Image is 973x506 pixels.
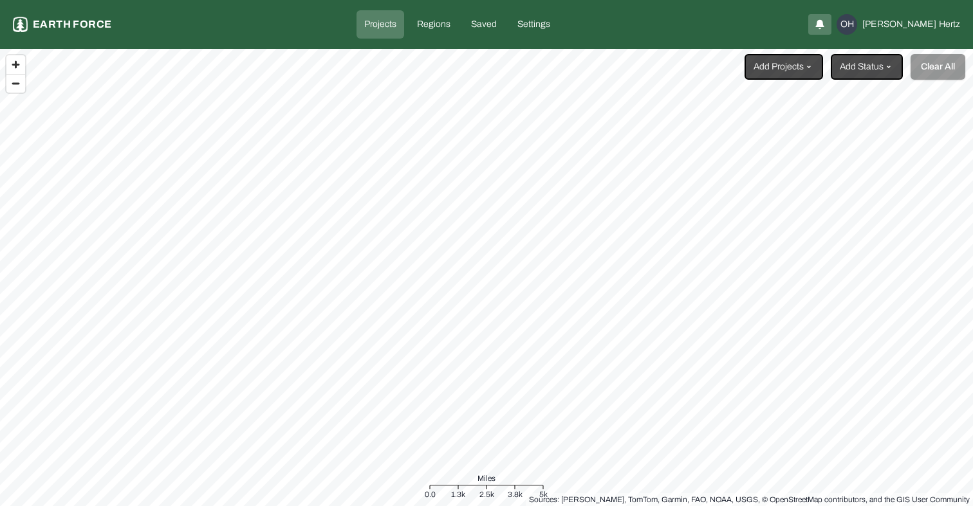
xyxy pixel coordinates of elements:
[425,488,436,501] div: 0.0
[477,472,496,485] span: Miles
[837,14,857,35] div: OH
[357,10,404,39] a: Projects
[13,17,28,32] img: earthforce-logo-white-uG4MPadI.svg
[745,54,823,80] button: Add Projects
[33,17,111,32] p: Earth force
[837,14,960,35] button: OH[PERSON_NAME]Hertz
[471,18,497,31] p: Saved
[831,54,903,80] button: Add Status
[939,18,960,31] span: Hertz
[529,493,970,506] div: Sources: [PERSON_NAME], TomTom, Garmin, FAO, NOAA, USGS, © OpenStreetMap contributors, and the GI...
[911,54,965,80] button: Clear All
[517,18,550,31] p: Settings
[6,55,25,74] button: Zoom in
[463,10,505,39] a: Saved
[451,488,465,501] div: 1.3k
[510,10,558,39] a: Settings
[6,74,25,93] button: Zoom out
[862,18,936,31] span: [PERSON_NAME]
[479,488,494,501] div: 2.5k
[364,18,396,31] p: Projects
[508,488,523,501] div: 3.8k
[417,18,450,31] p: Regions
[409,10,458,39] a: Regions
[539,488,548,501] div: 5k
